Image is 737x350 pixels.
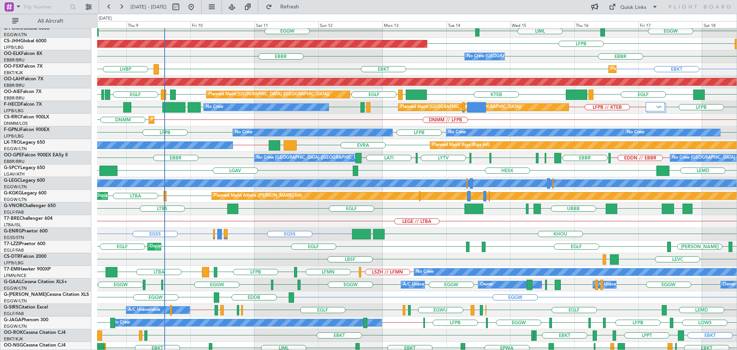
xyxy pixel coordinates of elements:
[112,317,130,328] div: No Crew
[4,64,21,69] span: OO-FSX
[4,108,24,114] a: LFPB/LBG
[4,242,20,246] span: T7-LZZI
[256,152,385,164] div: No Crew [GEOGRAPHIC_DATA] ([GEOGRAPHIC_DATA] National)
[4,343,23,348] span: OO-NSG
[190,21,254,28] div: Fri 10
[4,128,50,132] a: F-GPNJFalcon 900EX
[4,26,23,31] span: G-FOMO
[4,267,51,272] a: T7-EMIHawker 900XP
[20,18,81,24] span: All Aircraft
[656,105,661,108] img: arrow-gray.svg
[214,190,302,202] div: Planned Maint Athens ([PERSON_NAME] Intl)
[4,292,89,297] a: G-[PERSON_NAME]Cessna Citation XLS
[448,127,466,138] div: No Crew
[4,229,22,234] span: G-ENRG
[4,102,42,107] a: F-HECDFalcon 7X
[4,280,21,284] span: G-GAAL
[4,323,27,329] a: EGGW/LTN
[4,159,25,164] a: EBBR/BRU
[4,285,27,291] a: EGGW/LTN
[4,39,20,43] span: CS-JHH
[4,191,46,196] a: G-KGKGLegacy 600
[235,127,253,138] div: No Crew
[4,90,20,94] span: OO-AIE
[4,260,24,266] a: LFPB/LBG
[4,254,46,259] a: CS-DTRFalcon 2000
[446,21,511,28] div: Tue 14
[4,140,45,145] a: LX-TROLegacy 650
[4,242,45,246] a: T7-LZZIPraetor 600
[4,330,23,335] span: OO-ROK
[126,21,190,28] div: Thu 9
[480,279,493,290] div: Owner
[4,166,45,170] a: G-SPCYLegacy 650
[4,128,20,132] span: F-GPNJ
[150,241,276,252] div: Unplanned Maint [GEOGRAPHIC_DATA] ([GEOGRAPHIC_DATA])
[4,115,49,119] a: CS-RRCFalcon 900LX
[4,273,26,279] a: LFMN/NCE
[4,298,27,304] a: EGGW/LTN
[4,305,18,310] span: G-SIRS
[151,114,230,126] div: Planned Maint Lagos ([PERSON_NAME])
[4,191,22,196] span: G-KGKG
[723,279,736,290] div: Owner
[638,21,702,28] div: Fri 17
[4,32,27,38] a: EGGW/LTN
[4,343,66,348] a: OO-NSGCessna Citation CJ4
[4,39,46,43] a: CS-JHHGlobal 6000
[254,21,319,28] div: Sat 11
[4,292,46,297] span: G-[PERSON_NAME]
[4,216,20,221] span: T7-BRE
[318,21,382,28] div: Sun 12
[4,229,48,234] a: G-ENRGPraetor 600
[262,1,308,13] button: Refresh
[4,204,56,208] a: G-VNORChallenger 650
[4,216,53,221] a: T7-BREChallenger 604
[400,101,521,113] div: Planned Maint [GEOGRAPHIC_DATA] ([GEOGRAPHIC_DATA])
[4,178,45,183] a: G-LEGCLegacy 600
[99,15,112,22] div: [DATE]
[4,133,24,139] a: LFPB/LBG
[432,139,490,151] div: Planned Maint Riga (Riga Intl)
[4,267,19,272] span: T7-EMI
[4,318,48,322] a: G-JAGAPhenom 300
[4,77,22,81] span: OO-LAH
[611,63,700,75] div: Planned Maint Kortrijk-[GEOGRAPHIC_DATA]
[4,330,66,335] a: OO-ROKCessna Citation CJ4
[4,140,20,145] span: LX-TRO
[4,77,43,81] a: OO-LAHFalcon 7X
[4,90,41,94] a: OO-AIEFalcon 7X
[4,121,28,126] a: DNMM/LOS
[510,21,574,28] div: Wed 15
[4,83,25,88] a: EBBR/BRU
[206,101,223,113] div: No Crew
[4,311,24,317] a: EGLF/FAB
[4,64,43,69] a: OO-FSXFalcon 7X
[4,26,50,31] a: G-FOMOGlobal 6000
[274,4,306,10] span: Refresh
[416,266,434,278] div: No Crew
[208,89,329,100] div: Planned Maint [GEOGRAPHIC_DATA] ([GEOGRAPHIC_DATA])
[4,51,21,56] span: OO-ELK
[4,115,20,119] span: CS-RRC
[627,127,644,138] div: No Crew
[4,153,68,158] a: OO-GPEFalcon 900EX EASy II
[467,51,595,62] div: No Crew [GEOGRAPHIC_DATA] ([GEOGRAPHIC_DATA] National)
[4,184,27,190] a: EGGW/LTN
[4,70,23,76] a: EBKT/KJK
[605,1,662,13] button: Quick Links
[403,279,435,290] div: A/C Unavailable
[4,222,21,228] a: LTBA/ISL
[4,305,48,310] a: G-SIRSCitation Excel
[4,336,23,342] a: EBKT/KJK
[4,280,67,284] a: G-GAALCessna Citation XLS+
[4,146,27,152] a: EGGW/LTN
[4,51,42,56] a: OO-ELKFalcon 8X
[4,235,24,241] a: EGSS/STN
[620,4,646,12] div: Quick Links
[128,304,160,316] div: A/C Unavailable
[23,1,68,13] input: Trip Number
[4,204,23,208] span: G-VNOR
[4,95,25,101] a: EBBR/BRU
[382,21,446,28] div: Mon 13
